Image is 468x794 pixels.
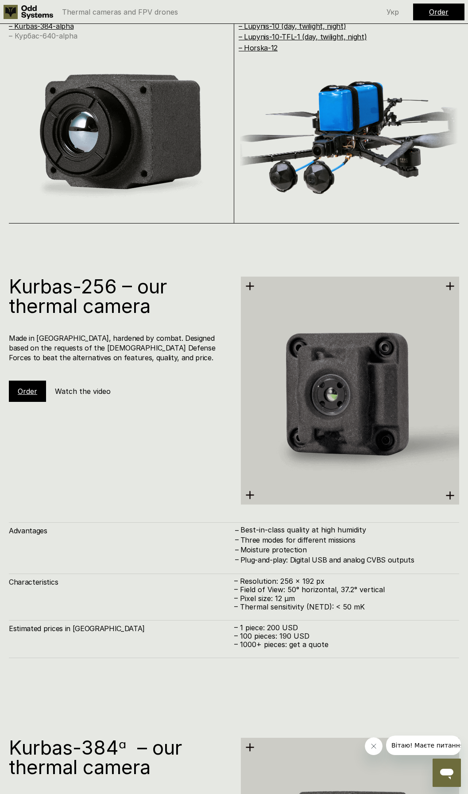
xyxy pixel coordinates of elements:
p: Thermal cameras and FPV drones [62,8,178,15]
a: – Курбас-640-alpha [9,31,77,40]
h4: Characteristics [9,577,234,587]
a: Order [429,8,449,16]
p: – 1000+ pieces: get a quote [234,640,460,649]
p: – 100 pieces: 190 USD [234,632,460,640]
h4: – [235,535,239,544]
a: – Kurbas-384-alpha [9,22,73,31]
h4: Plug-and-play: Digital USB and analog CVBS outputs [240,555,460,565]
h4: Advantages [9,526,234,536]
h4: Made in [GEOGRAPHIC_DATA], hardened by combat. Designed based on the requests of the [DEMOGRAPHIC... [9,333,228,363]
a: – Lupynis-10 (day, twilight, night) [239,22,346,31]
h1: Kurbas-256 – our thermal camera [9,277,228,316]
h4: Estimated prices in [GEOGRAPHIC_DATA] [9,624,234,633]
h4: – [235,525,239,535]
a: – Lupynis-10-TFL-1 (day, twilight, night) [239,32,367,41]
p: – Pixel size: 12 µm [234,594,460,603]
p: Укр [387,8,399,15]
p: – Field of View: 50° horizontal, 37.2° vertical [234,586,460,594]
h4: – [235,544,239,554]
h4: – [235,555,239,564]
iframe: Close message [365,737,383,755]
h4: Moisture protection [240,545,460,555]
h4: Three modes for different missions [240,535,460,545]
p: – Thermal sensitivity (NETD): < 50 mK [234,603,460,611]
p: – Resolution: 256 x 192 px [234,577,460,586]
p: – 1 piece: 200 USD [234,624,460,632]
a: Order [18,387,37,396]
iframe: Message from company [386,736,461,755]
a: – Horska-12 [239,43,278,52]
p: Best-in-class quality at high humidity [240,526,460,534]
iframe: Button to launch messaging window [433,759,461,787]
h5: Watch the video [55,386,111,396]
span: Вітаю! Маєте питання? [5,6,81,13]
h1: Kurbas-384ᵅ – our thermal camera [9,738,228,777]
